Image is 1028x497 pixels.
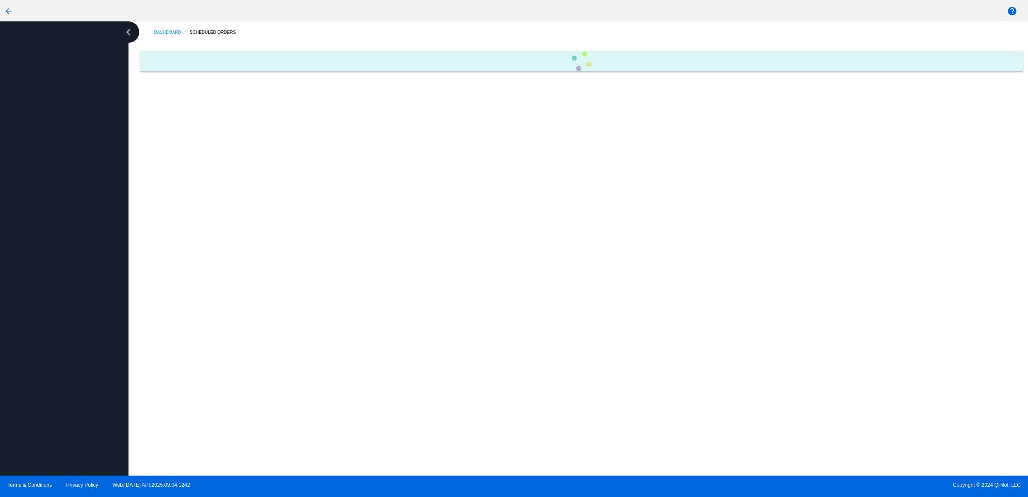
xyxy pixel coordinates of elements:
[154,26,190,39] a: Dashboard
[1007,6,1017,16] mat-icon: help
[113,482,190,488] a: Web:[DATE] API:2025.09.04.1242
[66,482,99,488] a: Privacy Policy
[521,482,1021,488] span: Copyright © 2024 QPilot, LLC
[190,26,243,39] a: Scheduled Orders
[122,25,135,39] i: chevron_left
[7,482,52,488] a: Terms & Conditions
[3,6,14,16] mat-icon: arrow_back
